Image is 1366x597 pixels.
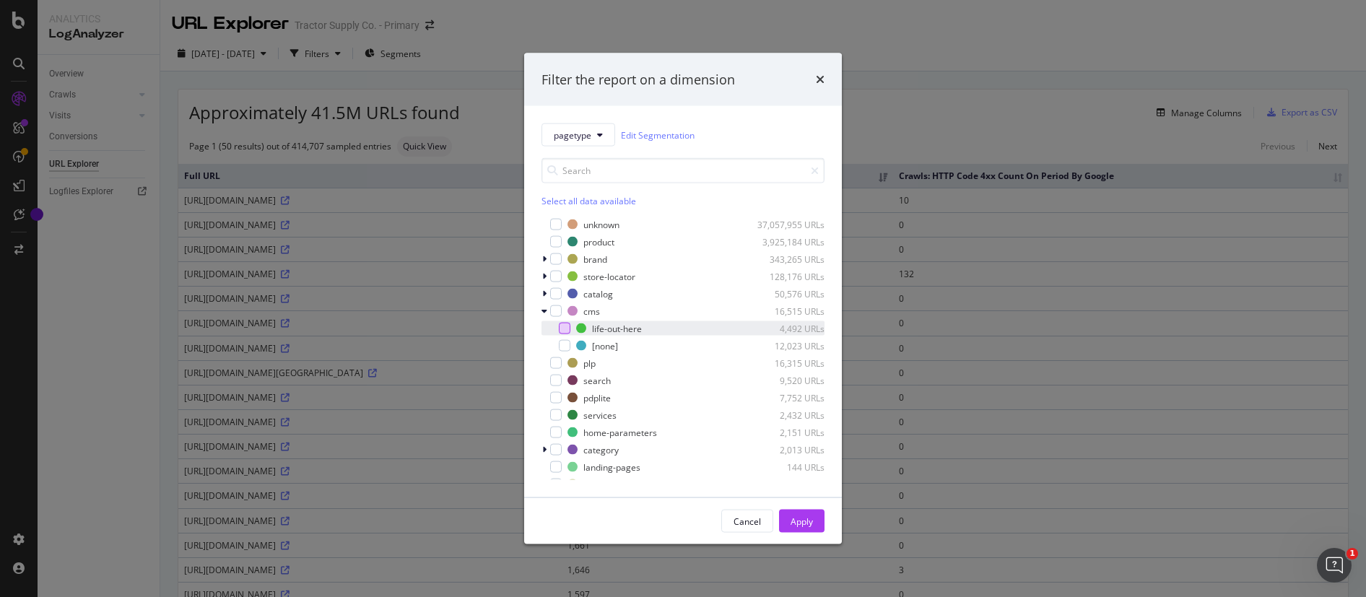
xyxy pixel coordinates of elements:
[816,70,825,89] div: times
[791,515,813,527] div: Apply
[583,235,614,248] div: product
[583,426,657,438] div: home-parameters
[754,287,825,300] div: 50,576 URLs
[754,235,825,248] div: 3,925,184 URLs
[541,70,735,89] div: Filter the report on a dimension
[754,478,825,490] div: 1 URL
[583,374,611,386] div: search
[583,287,613,300] div: catalog
[779,510,825,533] button: Apply
[583,218,619,230] div: unknown
[541,158,825,183] input: Search
[754,426,825,438] div: 2,151 URLs
[754,305,825,317] div: 16,515 URLs
[541,123,615,147] button: pagetype
[583,391,611,404] div: pdplite
[554,128,591,141] span: pagetype
[583,443,619,456] div: category
[754,391,825,404] div: 7,752 URLs
[754,357,825,369] div: 16,315 URLs
[592,322,642,334] div: life-out-here
[721,510,773,533] button: Cancel
[621,127,695,142] a: Edit Segmentation
[754,374,825,386] div: 9,520 URLs
[734,515,761,527] div: Cancel
[583,461,640,473] div: landing-pages
[583,357,596,369] div: plp
[754,409,825,421] div: 2,432 URLs
[754,339,825,352] div: 12,023 URLs
[754,270,825,282] div: 128,176 URLs
[754,253,825,265] div: 343,265 URLs
[754,218,825,230] div: 37,057,955 URLs
[754,461,825,473] div: 144 URLs
[541,195,825,207] div: Select all data available
[583,409,617,421] div: services
[524,53,842,544] div: modal
[583,305,600,317] div: cms
[754,322,825,334] div: 4,492 URLs
[583,270,635,282] div: store-locator
[592,339,618,352] div: [none]
[1347,548,1358,559] span: 1
[583,478,606,490] div: home
[1317,548,1352,583] iframe: Intercom live chat
[754,443,825,456] div: 2,013 URLs
[583,253,607,265] div: brand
